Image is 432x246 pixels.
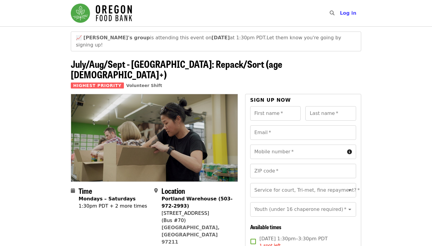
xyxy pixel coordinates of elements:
[161,210,233,217] div: [STREET_ADDRESS]
[79,185,92,196] span: Time
[71,82,124,88] span: Highest Priority
[340,10,356,16] span: Log in
[346,205,354,214] button: Open
[250,106,301,121] input: First name
[161,217,233,224] div: (Bus #70)
[250,125,356,140] input: Email
[161,196,232,209] strong: Portland Warehouse (503-972-2993)
[76,35,82,40] span: growth emoji
[250,164,356,178] input: ZIP code
[126,83,162,88] a: Volunteer Shift
[305,106,356,121] input: Last name
[250,97,291,103] span: Sign up now
[346,186,354,194] button: Open
[71,57,282,81] span: July/Aug/Sept - [GEOGRAPHIC_DATA]: Repack/Sort (age [DEMOGRAPHIC_DATA]+)
[71,188,75,193] i: calendar icon
[335,7,361,19] button: Log in
[71,94,238,181] img: July/Aug/Sept - Portland: Repack/Sort (age 8+) organized by Oregon Food Bank
[154,188,158,193] i: map-marker-alt icon
[83,35,267,40] span: is attending this event on at 1:30pm PDT.
[250,145,345,159] input: Mobile number
[161,185,185,196] span: Location
[79,202,147,210] div: 1:30pm PDT + 2 more times
[211,35,230,40] strong: [DATE]
[250,223,281,231] span: Available times
[83,35,150,40] strong: [PERSON_NAME]'s group
[347,149,352,155] i: circle-info icon
[79,196,136,202] strong: Mondays – Saturdays
[330,10,334,16] i: search icon
[338,6,343,20] input: Search
[161,225,220,245] a: [GEOGRAPHIC_DATA], [GEOGRAPHIC_DATA] 97211
[71,4,132,23] img: Oregon Food Bank - Home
